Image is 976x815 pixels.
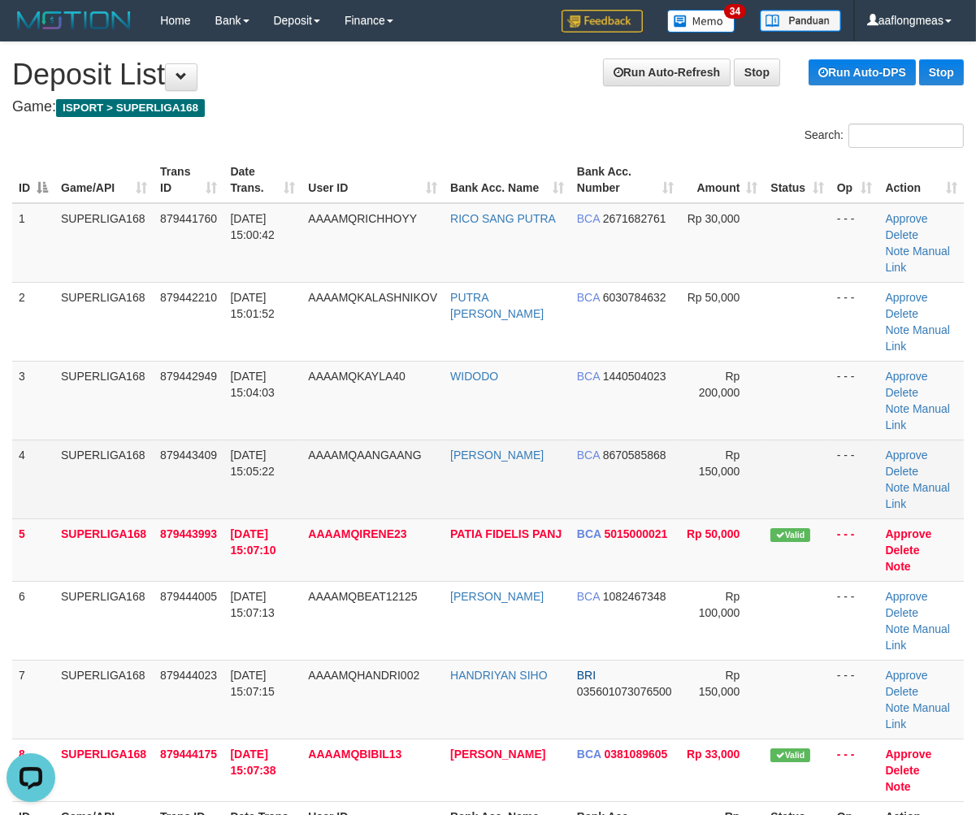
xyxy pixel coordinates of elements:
a: Approve [886,748,932,761]
td: 3 [12,361,54,440]
span: [DATE] 15:04:03 [230,370,275,399]
span: BCA [577,527,601,540]
span: 879444175 [160,748,217,761]
a: HANDRIYAN SIHO [450,669,548,682]
a: PATIA FIDELIS PANJ [450,527,562,540]
a: Manual Link [886,245,950,274]
th: Status: activate to sort column ascending [764,157,830,203]
a: Approve [886,527,932,540]
td: - - - [831,518,879,581]
a: PUTRA [PERSON_NAME] [450,291,544,320]
td: SUPERLIGA168 [54,581,154,660]
span: Copy 0381089605 to clipboard [605,748,668,761]
span: 879444005 [160,590,217,603]
span: ISPORT > SUPERLIGA168 [56,99,205,117]
span: Rp 30,000 [688,212,740,225]
span: BCA [577,748,601,761]
th: Bank Acc. Name: activate to sort column ascending [444,157,570,203]
td: 8 [12,739,54,801]
td: - - - [831,660,879,739]
span: Rp 33,000 [687,748,740,761]
td: - - - [831,282,879,361]
a: Delete [886,544,920,557]
span: Copy 1082467348 to clipboard [603,590,666,603]
td: 7 [12,660,54,739]
span: 879443409 [160,449,217,462]
a: Delete [886,307,918,320]
a: Delete [886,606,918,619]
td: SUPERLIGA168 [54,440,154,518]
th: Action: activate to sort column ascending [879,157,964,203]
span: BCA [577,590,600,603]
span: [DATE] 15:07:15 [230,669,275,698]
span: Rp 100,000 [699,590,740,619]
td: 1 [12,203,54,283]
a: Note [886,701,910,714]
span: Copy 1440504023 to clipboard [603,370,666,383]
a: Manual Link [886,402,950,431]
h4: Game: [12,99,964,115]
span: Valid transaction [770,748,809,762]
span: AAAAMQAANGAANG [308,449,421,462]
span: AAAAMQIRENE23 [308,527,406,540]
td: - - - [831,581,879,660]
a: Delete [886,228,918,241]
th: Amount: activate to sort column ascending [680,157,765,203]
a: Manual Link [886,323,950,353]
a: RICO SANG PUTRA [450,212,556,225]
a: Note [886,481,910,494]
td: 6 [12,581,54,660]
a: Note [886,622,910,635]
a: Stop [919,59,964,85]
span: [DATE] 15:07:38 [230,748,275,777]
span: Valid transaction [770,528,809,542]
span: Rp 50,000 [687,527,740,540]
span: AAAAMQHANDRI002 [308,669,419,682]
span: BRI [577,669,596,682]
a: Approve [886,449,928,462]
h1: Deposit List [12,59,964,91]
a: Delete [886,764,920,777]
a: Approve [886,291,928,304]
a: Note [886,560,911,573]
a: [PERSON_NAME] [450,748,545,761]
td: 4 [12,440,54,518]
td: SUPERLIGA168 [54,518,154,581]
td: - - - [831,361,879,440]
span: [DATE] 15:07:13 [230,590,275,619]
a: [PERSON_NAME] [450,590,544,603]
span: AAAAMQKAYLA40 [308,370,406,383]
td: - - - [831,739,879,801]
a: Delete [886,465,918,478]
span: Rp 150,000 [699,669,740,698]
span: Rp 150,000 [699,449,740,478]
span: [DATE] 15:07:10 [230,527,275,557]
span: 34 [724,4,746,19]
th: User ID: activate to sort column ascending [301,157,444,203]
span: 879441760 [160,212,217,225]
a: Run Auto-Refresh [603,59,731,86]
td: - - - [831,440,879,518]
span: AAAAMQBEAT12125 [308,590,417,603]
span: Rp 50,000 [688,291,740,304]
a: Approve [886,669,928,682]
a: Manual Link [886,481,950,510]
img: panduan.png [760,10,841,32]
img: MOTION_logo.png [12,8,136,33]
input: Search: [848,124,964,148]
td: SUPERLIGA168 [54,203,154,283]
th: Date Trans.: activate to sort column ascending [223,157,301,203]
span: [DATE] 15:01:52 [230,291,275,320]
span: 879442210 [160,291,217,304]
a: [PERSON_NAME] [450,449,544,462]
span: [DATE] 15:05:22 [230,449,275,478]
span: Copy 6030784632 to clipboard [603,291,666,304]
span: Copy 8670585868 to clipboard [603,449,666,462]
td: - - - [831,203,879,283]
a: Note [886,402,910,415]
th: Bank Acc. Number: activate to sort column ascending [570,157,680,203]
span: BCA [577,291,600,304]
span: BCA [577,449,600,462]
span: 879444023 [160,669,217,682]
a: Manual Link [886,622,950,652]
